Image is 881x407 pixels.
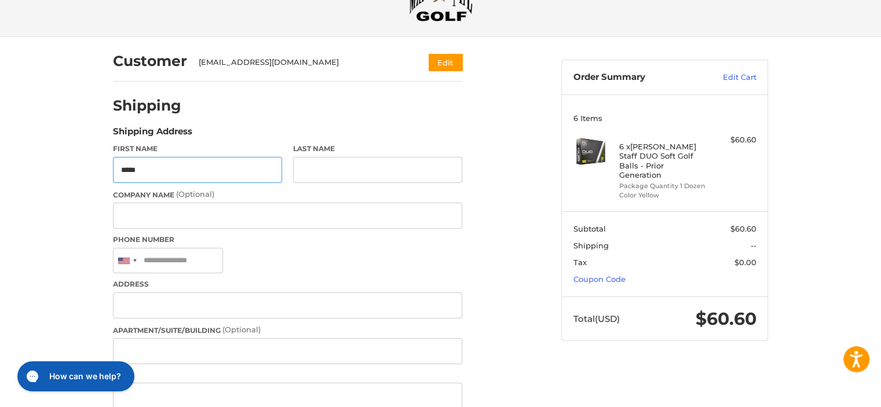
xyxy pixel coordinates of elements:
span: $0.00 [734,258,756,267]
small: (Optional) [222,325,261,334]
small: (Optional) [176,189,214,199]
h2: Customer [113,52,187,70]
span: -- [751,241,756,250]
a: Coupon Code [573,274,626,284]
label: City [113,370,462,380]
a: Edit Cart [698,72,756,83]
h3: 6 Items [573,113,756,123]
div: United States: +1 [114,248,140,273]
div: $60.60 [711,134,756,146]
h2: Shipping [113,97,181,115]
span: Shipping [573,241,609,250]
span: $60.60 [730,224,756,233]
iframe: Gorgias live chat messenger [12,357,137,395]
span: Total (USD) [573,313,620,324]
h3: Order Summary [573,72,698,83]
label: First Name [113,144,282,154]
span: Tax [573,258,587,267]
button: Edit [429,54,462,71]
label: Last Name [293,144,462,154]
li: Color Yellow [619,190,708,200]
span: $60.60 [696,308,756,329]
legend: Shipping Address [113,125,192,144]
label: Apartment/Suite/Building [113,324,462,336]
label: Address [113,279,462,289]
label: Phone Number [113,234,462,245]
label: Company Name [113,189,462,200]
span: Subtotal [573,224,606,233]
h4: 6 x [PERSON_NAME] Staff DUO Soft Golf Balls - Prior Generation [619,142,708,179]
li: Package Quantity 1 Dozen [619,181,708,191]
div: [EMAIL_ADDRESS][DOMAIN_NAME] [199,57,407,68]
